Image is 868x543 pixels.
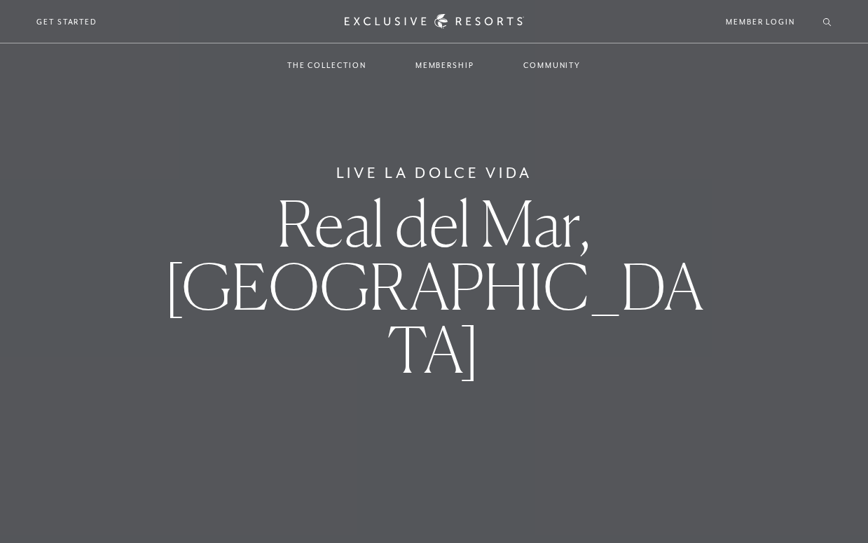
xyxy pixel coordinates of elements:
[36,15,97,28] a: Get Started
[726,15,795,28] a: Member Login
[164,185,703,387] span: Real del Mar, [GEOGRAPHIC_DATA]
[273,45,380,85] a: The Collection
[336,162,532,184] h6: Live La Dolce Vida
[509,45,595,85] a: Community
[401,45,488,85] a: Membership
